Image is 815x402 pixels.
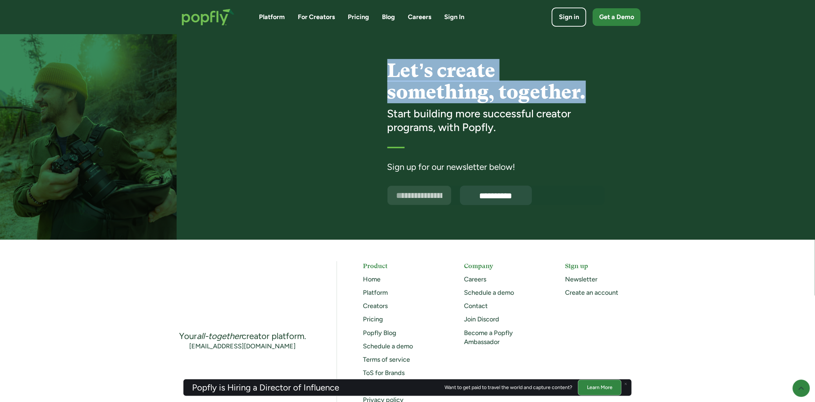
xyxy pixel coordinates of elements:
[464,275,486,283] a: Careers
[363,275,381,283] a: Home
[464,315,499,323] a: Join Discord
[363,356,410,363] a: Terms of service
[348,13,369,22] a: Pricing
[363,289,388,297] a: Platform
[464,329,513,346] a: Become a Popfly Ambassador
[387,161,605,173] div: Sign up for our newsletter below!
[578,380,622,395] a: Learn More
[593,8,641,26] a: Get a Demo
[464,289,514,297] a: Schedule a demo
[190,342,296,351] a: [EMAIL_ADDRESS][DOMAIN_NAME]
[464,302,488,310] a: Contact
[565,261,641,270] h5: Sign up
[599,13,634,22] div: Get a Demo
[387,107,605,134] h3: Start building more successful creator programs, with Popfly.
[464,261,539,270] h5: Company
[259,13,285,22] a: Platform
[382,13,395,22] a: Blog
[363,329,396,337] a: Popfly Blog
[197,331,242,341] em: all-together
[298,13,335,22] a: For Creators
[387,186,605,205] form: Email Form
[363,261,438,270] h5: Product
[552,8,586,27] a: Sign in
[192,383,339,392] h3: Popfly is Hiring a Director of Influence
[179,330,306,342] div: Your creator platform.
[444,13,464,22] a: Sign In
[387,60,605,103] h4: Let’s create something, together.
[363,315,383,323] a: Pricing
[363,342,413,350] a: Schedule a demo
[408,13,431,22] a: Careers
[565,275,598,283] a: Newsletter
[363,302,388,310] a: Creators
[445,385,572,390] div: Want to get paid to travel the world and capture content?
[363,369,405,377] a: ToS for Brands
[565,289,619,297] a: Create an account
[174,1,242,33] a: home
[559,13,579,22] div: Sign in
